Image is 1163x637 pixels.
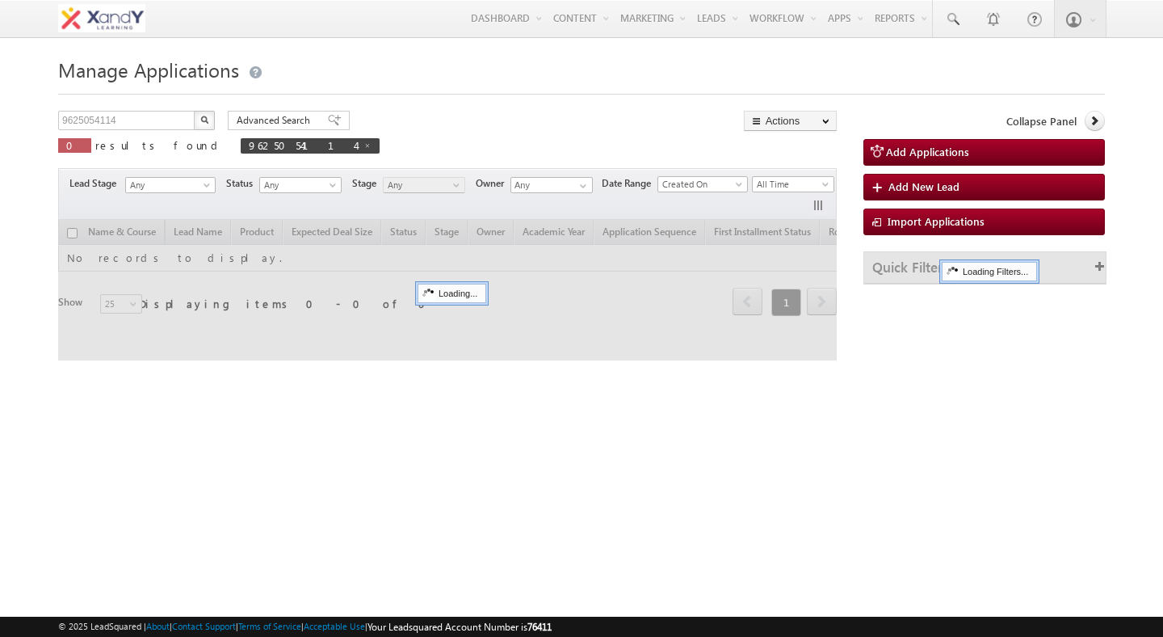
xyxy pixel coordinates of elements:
span: Add Applications [886,145,969,158]
span: Lead Stage [69,176,123,191]
a: Show All Items [571,178,591,194]
a: Created On [657,176,748,192]
span: Status [226,176,259,191]
div: Loading Filters... [942,262,1037,281]
a: About [146,621,170,631]
div: Loading... [418,284,486,303]
span: Owner [476,176,510,191]
span: Your Leadsquared Account Number is [367,621,552,633]
span: Any [384,178,460,192]
a: Terms of Service [238,621,301,631]
img: Custom Logo [58,4,145,32]
input: Type to Search [510,177,593,193]
span: © 2025 LeadSquared | | | | | [58,619,552,635]
img: Search [200,116,208,124]
a: Acceptable Use [304,621,365,631]
a: Any [125,177,216,193]
span: 76411 [527,621,552,633]
button: Actions [744,111,837,131]
span: Advanced Search [237,113,315,128]
span: 9625054114 [249,138,355,152]
span: Date Range [602,176,657,191]
span: All Time [753,177,829,192]
span: Collapse Panel [1006,114,1077,129]
span: 0 [66,138,83,152]
span: Add New Lead [888,179,959,193]
span: Created On [658,177,742,192]
span: Stage [352,176,383,191]
a: Any [259,177,342,193]
a: All Time [752,176,834,192]
span: Import Applications [888,214,985,228]
span: Any [260,178,337,192]
a: Any [383,177,465,193]
a: Contact Support [172,621,236,631]
span: Manage Applications [58,57,239,82]
span: results found [95,138,224,152]
span: Any [126,178,210,192]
